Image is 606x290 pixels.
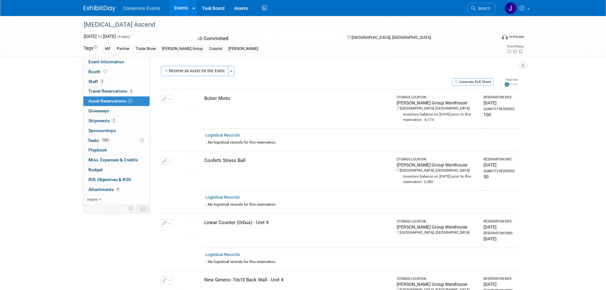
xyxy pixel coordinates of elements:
a: Misc. Expenses & Credits [83,155,150,165]
div: [PERSON_NAME] Group Warehouse [397,224,478,230]
div: Image Size [505,78,518,81]
a: Logistical Records [205,195,240,200]
span: 2 [111,118,116,123]
a: Giveaways [83,106,150,116]
div: [PERSON_NAME] Group [160,46,205,52]
td: Toggle Event Tabs [136,204,150,213]
a: ROI, Objectives & ROO [83,175,150,185]
div: Confetti Stress Ball [204,157,391,164]
div: Reservation Date: [484,157,515,162]
span: Event Information [88,59,124,64]
div: [MEDICAL_DATA] Ascend [82,19,487,31]
div: [PERSON_NAME] Group Warehouse [397,100,478,106]
img: View Images [182,157,200,171]
div: [GEOGRAPHIC_DATA], [GEOGRAPHIC_DATA] [397,230,478,235]
div: [DATE] [484,224,515,230]
div: New Generic 10x10 Back Wall - Unit 4 [204,277,391,283]
div: In-Person [509,34,524,39]
a: Logistical Records [205,252,240,257]
button: Reserve an Asset for this Event [161,66,228,76]
div: Quantity Reserved: [484,169,515,173]
a: Shipments2 [83,116,150,126]
span: Search [476,6,490,11]
div: Reservation Date: [484,95,515,100]
a: Travel Reservations3 [83,87,150,96]
div: Committed [196,33,337,44]
a: Event Information [83,57,150,67]
img: John Taggart [505,2,517,14]
div: Inventory balance on [DATE] prior to this reservation: -6,175 [397,111,478,123]
div: Coastal [207,46,224,52]
div: No logistical records for this reservation. [205,259,515,265]
div: Storage Location: [397,277,478,281]
span: Booth [88,69,108,74]
a: Sponsorships [83,126,150,136]
span: 3 [100,79,104,84]
span: Asset Reservations [88,98,133,103]
a: Tasks100% [83,136,150,145]
img: ExhibitDay [84,5,115,12]
span: Attachments [88,187,120,192]
div: Event Rating [506,45,524,48]
div: Quantity Reserved: [484,107,515,111]
span: Giveaways [88,108,109,113]
a: Booth [83,67,150,77]
div: Reservation Ends: [484,231,515,236]
div: Inventory balance on [DATE] prior to this reservation: 2,480 [397,173,478,185]
button: Generate Pull Sheet [452,78,493,86]
a: Asset Reservations9 [83,96,150,106]
div: 100 [484,111,515,118]
div: [PERSON_NAME] [226,46,260,52]
img: View Images [182,219,200,233]
div: No logistical records for this reservation. [205,140,515,145]
img: View Images [182,95,200,109]
div: [GEOGRAPHIC_DATA], [GEOGRAPHIC_DATA] [397,168,478,173]
a: Attachments4 [83,185,150,195]
div: Storage Location: [397,219,478,224]
div: Storage Location: [397,95,478,100]
a: more [83,195,150,204]
span: [GEOGRAPHIC_DATA], [GEOGRAPHIC_DATA] [352,35,431,40]
a: Staff3 [83,77,150,87]
span: [DATE] [DATE] [84,34,116,39]
a: Budget [83,165,150,175]
a: Playbook [83,145,150,155]
span: 100% [101,138,111,143]
span: 4 [115,187,120,192]
div: 50 [484,173,515,180]
div: [DATE] [484,236,515,242]
a: Logistical Records [205,133,240,138]
div: [DATE] [484,100,515,106]
div: Linear Counter (Orbus) - Unit 4 [204,219,391,226]
span: ROI, Objectives & ROO [88,177,131,182]
span: to [97,34,103,39]
div: [DATE] [484,162,515,168]
span: Sponsorships [88,128,116,133]
div: Storage Location: [397,157,478,162]
span: Misc. Expenses & Credits [88,157,138,162]
div: Partner [115,46,131,52]
div: [DATE] [484,281,515,287]
div: [PERSON_NAME] Group Warehouse [397,162,478,168]
div: [PERSON_NAME] Group Warehouse [397,281,478,287]
span: Booth not reserved yet [102,69,108,74]
td: Tags [84,45,97,52]
div: Trade Show [134,46,158,52]
div: Event Format [459,33,524,43]
span: Travel Reservations [88,88,134,94]
div: [GEOGRAPHIC_DATA], [GEOGRAPHIC_DATA] [397,106,478,111]
span: Playbook [88,147,107,152]
span: (4 days) [117,35,130,39]
span: Shipments [88,118,116,123]
span: Staff [88,79,104,84]
span: 9 [128,99,133,103]
a: Search [467,3,496,14]
span: Conservice Events [123,6,160,11]
div: Butter Mints [204,95,391,102]
span: 3 [129,89,134,94]
td: Personalize Event Tab Strip [126,204,137,213]
div: Reservation Date: [484,277,515,281]
span: more [87,197,97,202]
img: Format-Inperson.png [502,34,508,39]
div: Reservation Date: [484,219,515,224]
